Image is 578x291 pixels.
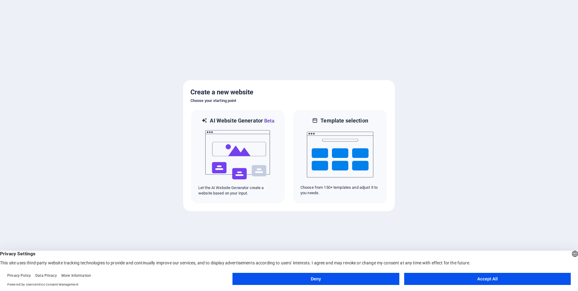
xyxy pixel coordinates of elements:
[320,117,368,124] h6: Template selection
[205,125,271,185] img: ai
[210,117,274,125] h6: AI Website Generator
[263,118,274,124] span: Beta
[190,109,285,204] div: AI Website GeneratorBetaaiLet the AI Website Generator create a website based on your input.
[190,97,388,104] h6: Choose your starting point
[300,185,380,196] p: Choose from 150+ templates and adjust it to you needs.
[293,109,388,204] div: Template selectionChoose from 150+ templates and adjust it to you needs.
[190,87,388,97] h5: Create a new website
[198,185,278,196] p: Let the AI Website Generator create a website based on your input.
